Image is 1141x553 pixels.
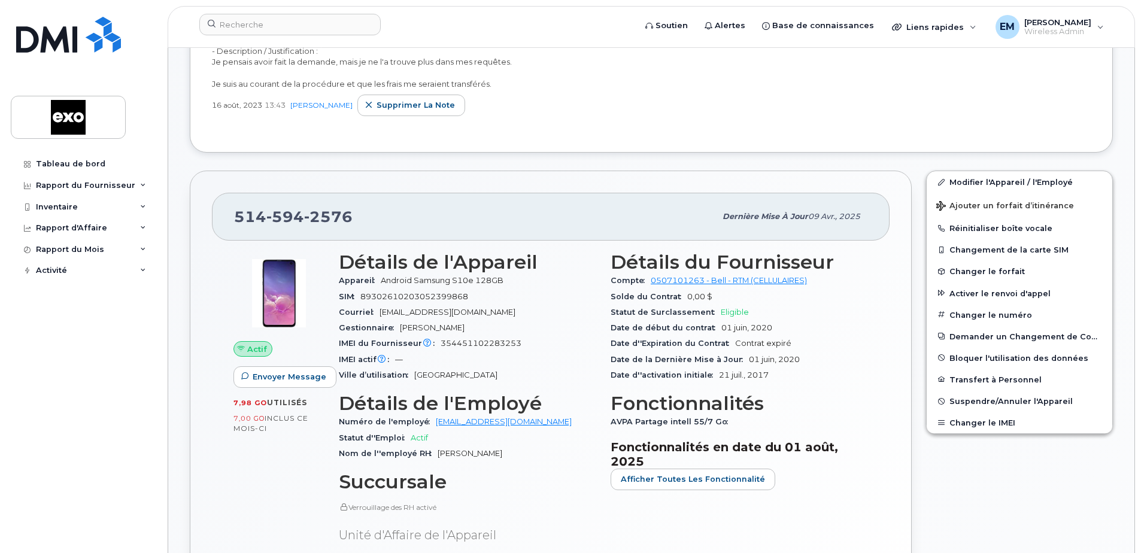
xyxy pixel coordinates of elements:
[339,276,381,285] span: Appareil
[199,14,381,35] input: Recherche
[987,15,1112,39] div: Emmanuel Maniraruta
[253,371,326,382] span: Envoyer Message
[339,339,441,348] span: IMEI du Fournisseur
[265,100,286,110] span: 13:43
[749,355,800,364] span: 01 juin, 2020
[339,502,596,512] p: Verrouillage des RH activé
[927,217,1112,239] button: Réinitialiser boîte vocale
[1024,27,1091,37] span: Wireless Admin
[611,339,735,348] span: Date d''Expiration du Contrat
[754,14,882,38] a: Base de connaissances
[360,292,468,301] span: 89302610203052399868
[339,393,596,414] h3: Détails de l'Employé
[927,282,1112,304] button: Activer le renvoi d'appel
[233,414,308,433] span: inclus ce mois-ci
[339,292,360,301] span: SIM
[339,527,596,544] p: Unité d'Affaire de l'Appareil
[395,355,403,364] span: —
[380,308,515,317] span: [EMAIL_ADDRESS][DOMAIN_NAME]
[927,347,1112,369] button: Bloquer l'utilisation des données
[611,417,734,426] span: AVPA Partage intell 55/7 Go
[927,369,1112,390] button: Transfert à Personnel
[243,257,315,329] img: image20231002-3703462-1pisyi.jpeg
[715,20,745,32] span: Alertes
[637,14,696,38] a: Soutien
[411,433,428,442] span: Actif
[611,251,868,273] h3: Détails du Fournisseur
[304,208,353,226] span: 2576
[377,99,455,111] span: Supprimer la note
[772,20,874,32] span: Base de connaissances
[1024,17,1091,27] span: [PERSON_NAME]
[927,239,1112,260] button: Changement de la carte SIM
[233,366,336,388] button: Envoyer Message
[339,323,400,332] span: Gestionnaire
[339,308,380,317] span: Courriel
[438,449,502,458] span: [PERSON_NAME]
[234,208,353,226] span: 514
[400,323,465,332] span: [PERSON_NAME]
[927,412,1112,433] button: Changer le IMEI
[339,433,411,442] span: Statut d''Emploi
[247,344,267,355] span: Actif
[927,304,1112,326] button: Changer le numéro
[927,326,1112,347] button: Demander un Changement de Compte
[339,370,414,379] span: Ville d’utilisation
[611,370,719,379] span: Date d''activation initiale
[290,101,353,110] a: [PERSON_NAME]
[233,399,267,407] span: 7,98 Go
[884,15,985,39] div: Liens rapides
[927,171,1112,193] a: Modifier l'Appareil / l'Employé
[735,339,791,348] span: Contrat expiré
[723,212,808,221] span: Dernière mise à jour
[621,473,765,485] span: Afficher Toutes les Fonctionnalité
[611,393,868,414] h3: Fonctionnalités
[687,292,712,301] span: 0,00 $
[233,414,265,423] span: 7,00 Go
[696,14,754,38] a: Alertes
[266,208,304,226] span: 594
[339,251,596,273] h3: Détails de l'Appareil
[721,323,772,332] span: 01 juin, 2020
[927,260,1112,282] button: Changer le forfait
[949,288,1051,297] span: Activer le renvoi d'appel
[414,370,497,379] span: [GEOGRAPHIC_DATA]
[611,469,775,490] button: Afficher Toutes les Fonctionnalité
[949,397,1073,406] span: Suspendre/Annuler l'Appareil
[611,292,687,301] span: Solde du Contrat
[808,212,860,221] span: 09 avr., 2025
[1000,20,1015,34] span: EM
[357,95,465,116] button: Supprimer la note
[611,323,721,332] span: Date de début du contrat
[339,417,436,426] span: Numéro de l'employé
[339,471,596,493] h3: Succursale
[267,398,307,407] span: utilisés
[927,390,1112,412] button: Suspendre/Annuler l'Appareil
[656,20,688,32] span: Soutien
[611,276,651,285] span: Compte
[212,100,262,110] span: 16 août, 2023
[339,355,395,364] span: IMEI actif
[906,22,964,32] span: Liens rapides
[339,449,438,458] span: Nom de l''employé RH
[611,355,749,364] span: Date de la Dernière Mise à Jour
[927,193,1112,217] button: Ajouter un forfait d’itinérance
[611,308,721,317] span: Statut de Surclassement
[936,201,1074,212] span: Ajouter un forfait d’itinérance
[381,276,503,285] span: Android Samsung S10e 128GB
[719,370,769,379] span: 21 juil., 2017
[441,339,521,348] span: 354451102283253
[949,267,1025,276] span: Changer le forfait
[611,440,868,469] h3: Fonctionnalités en date du 01 août, 2025
[721,308,749,317] span: Eligible
[436,417,572,426] a: [EMAIL_ADDRESS][DOMAIN_NAME]
[651,276,807,285] a: 0507101263 - Bell - RTM (CELLULAIRES)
